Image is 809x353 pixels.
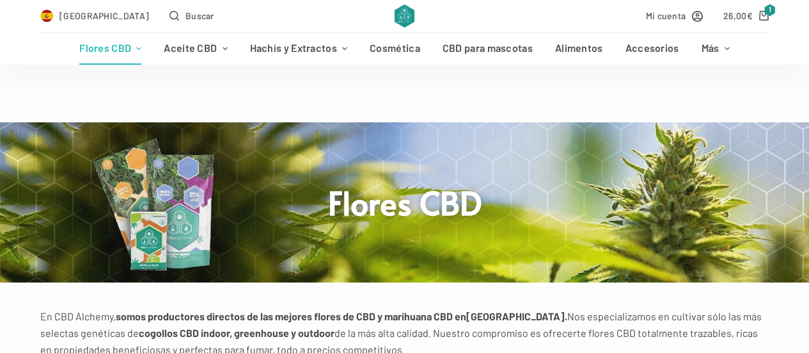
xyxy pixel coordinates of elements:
[68,33,153,65] a: Flores CBD
[747,10,753,21] span: €
[646,8,703,23] a: Mi cuenta
[165,181,645,223] h1: Flores CBD
[544,33,614,65] a: Alimentos
[614,33,690,65] a: Accesorios
[764,4,776,16] span: 1
[153,33,239,65] a: Aceite CBD
[169,8,214,23] button: Abrir formulario de búsqueda
[690,33,741,65] a: Más
[395,4,414,28] img: CBD Alchemy
[431,33,544,65] a: CBD para mascotas
[40,8,149,23] a: Select Country
[239,33,359,65] a: Hachís y Extractos
[185,8,214,23] span: Buscar
[723,10,753,21] bdi: 26,00
[40,10,53,22] img: ES Flag
[59,8,149,23] span: [GEOGRAPHIC_DATA]
[466,310,565,322] strong: [GEOGRAPHIC_DATA]
[359,33,432,65] a: Cosmética
[139,327,334,339] strong: cogollos CBD indoor, greenhouse y outdoor
[116,310,466,322] strong: somos productores directos de las mejores flores de CBD y marihuana CBD en
[723,8,769,23] a: Carro de compra
[646,8,686,23] span: Mi cuenta
[565,310,567,322] strong: .
[68,33,741,65] nav: Menú de cabecera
